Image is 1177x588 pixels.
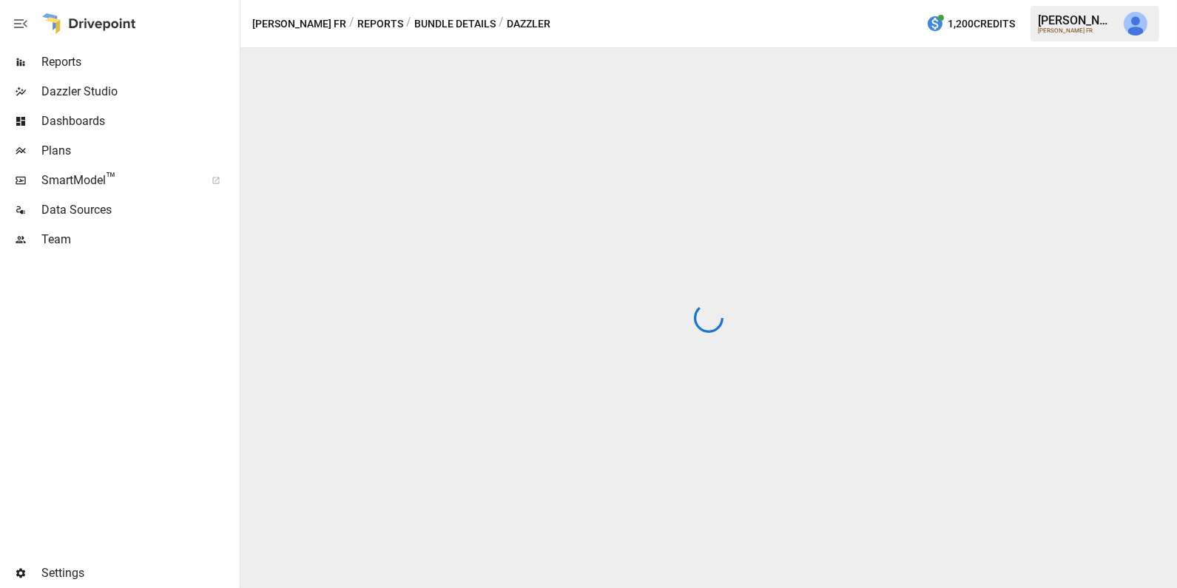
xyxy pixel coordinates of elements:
div: / [406,15,411,33]
button: Bundle Details [414,15,496,33]
div: [PERSON_NAME] FR [1038,27,1115,34]
span: SmartModel [41,172,195,189]
span: Reports [41,53,237,71]
button: Julie Wilton [1115,3,1156,44]
span: Team [41,231,237,249]
img: Julie Wilton [1124,12,1147,36]
div: [PERSON_NAME] [1038,13,1115,27]
button: Reports [357,15,403,33]
div: / [499,15,504,33]
button: [PERSON_NAME] FR [252,15,346,33]
span: ™ [106,169,116,188]
span: 1,200 Credits [948,15,1015,33]
span: Data Sources [41,201,237,219]
div: / [349,15,354,33]
button: 1,200Credits [920,10,1021,38]
span: Dashboards [41,112,237,130]
span: Settings [41,564,237,582]
span: Dazzler Studio [41,83,237,101]
span: Plans [41,142,237,160]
